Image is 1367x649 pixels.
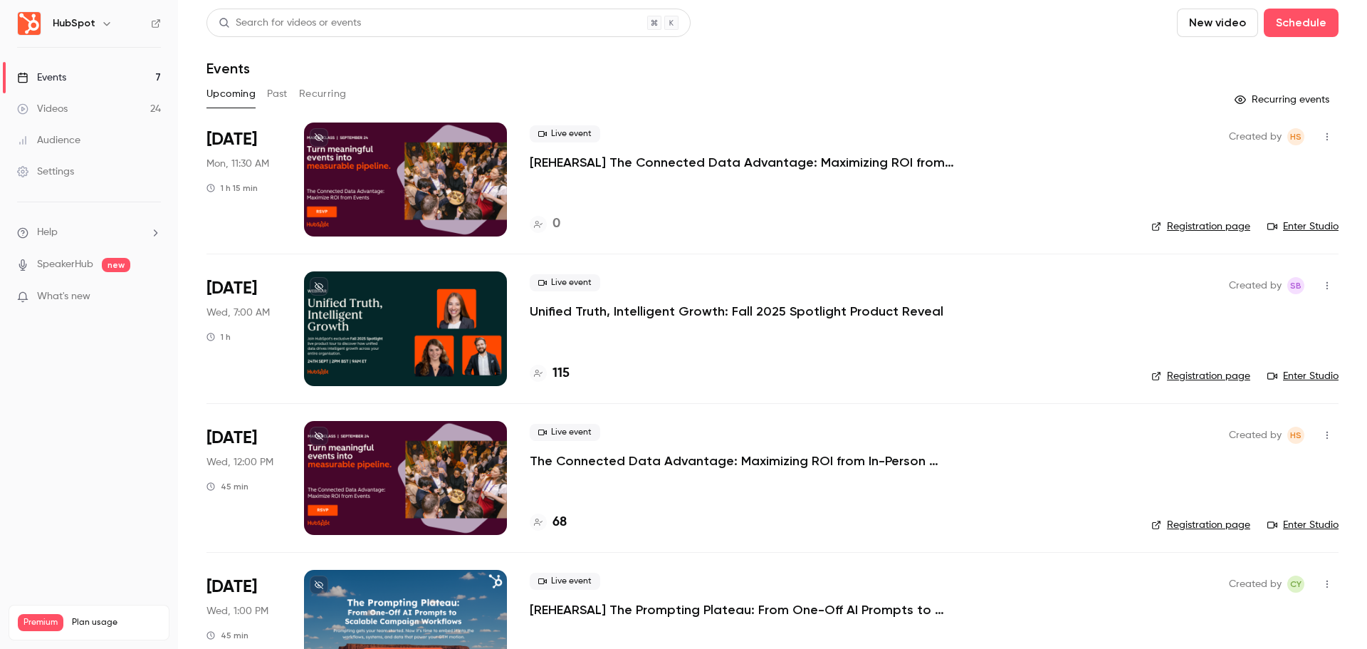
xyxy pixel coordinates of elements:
a: Unified Truth, Intelligent Growth: Fall 2025 Spotlight Product Reveal [530,303,943,320]
span: What's new [37,289,90,304]
span: Wed, 7:00 AM [206,306,270,320]
div: Sep 24 Wed, 2:00 PM (Europe/London) [206,271,281,385]
span: Mon, 11:30 AM [206,157,269,171]
a: [REHEARSAL] The Prompting Plateau: From One-Off AI Prompts to Scalable Campaign Workflows [530,601,957,618]
div: 1 h 15 min [206,182,258,194]
span: HS [1290,427,1301,444]
span: HS [1290,128,1301,145]
span: [DATE] [206,576,257,598]
button: Schedule [1264,9,1339,37]
a: Registration page [1151,219,1250,234]
div: Sep 15 Mon, 11:30 AM (America/Denver) [206,123,281,237]
span: Sharan Bansal [1287,277,1304,294]
a: Enter Studio [1267,219,1339,234]
h1: Events [206,60,250,77]
span: Heather Smyth [1287,128,1304,145]
span: [DATE] [206,128,257,151]
span: Wed, 1:00 PM [206,604,268,618]
div: Sep 24 Wed, 12:00 PM (America/Denver) [206,421,281,535]
button: Recurring events [1228,88,1339,111]
div: Search for videos or events [219,16,361,31]
div: 45 min [206,630,248,641]
span: Heather Smyth [1287,427,1304,444]
h4: 68 [552,513,567,532]
button: Upcoming [206,83,256,105]
div: 45 min [206,481,248,492]
span: [DATE] [206,277,257,300]
li: help-dropdown-opener [17,225,161,240]
span: [DATE] [206,427,257,450]
span: Wed, 12:00 PM [206,455,273,469]
span: Live event [530,424,600,441]
button: New video [1177,9,1258,37]
a: SpeakerHub [37,257,93,272]
span: Live event [530,573,600,590]
span: Created by [1229,128,1282,145]
h6: HubSpot [53,16,95,31]
a: Enter Studio [1267,369,1339,383]
span: SB [1290,277,1301,294]
a: Registration page [1151,369,1250,383]
div: Settings [17,165,74,179]
img: HubSpot [18,12,41,35]
iframe: Noticeable Trigger [144,291,161,303]
span: Created by [1229,427,1282,444]
button: Past [267,83,288,105]
button: Recurring [299,83,347,105]
span: Live event [530,274,600,291]
h4: 0 [552,214,560,234]
span: Celine Yung [1287,576,1304,593]
div: Events [17,71,66,85]
a: 68 [530,513,567,532]
span: Live event [530,125,600,142]
span: Premium [18,614,63,631]
div: Videos [17,102,68,116]
span: Help [37,225,58,240]
a: [REHEARSAL] The Connected Data Advantage: Maximizing ROI from In-Person Events [530,154,957,171]
div: Audience [17,133,80,147]
a: Registration page [1151,518,1250,532]
a: 115 [530,364,570,383]
a: Enter Studio [1267,518,1339,532]
span: new [102,258,130,272]
span: Created by [1229,277,1282,294]
span: Plan usage [72,617,160,628]
a: The Connected Data Advantage: Maximizing ROI from In-Person Events [530,452,957,469]
span: CY [1290,576,1301,593]
h4: 115 [552,364,570,383]
a: 0 [530,214,560,234]
div: 1 h [206,331,231,343]
span: Created by [1229,576,1282,593]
